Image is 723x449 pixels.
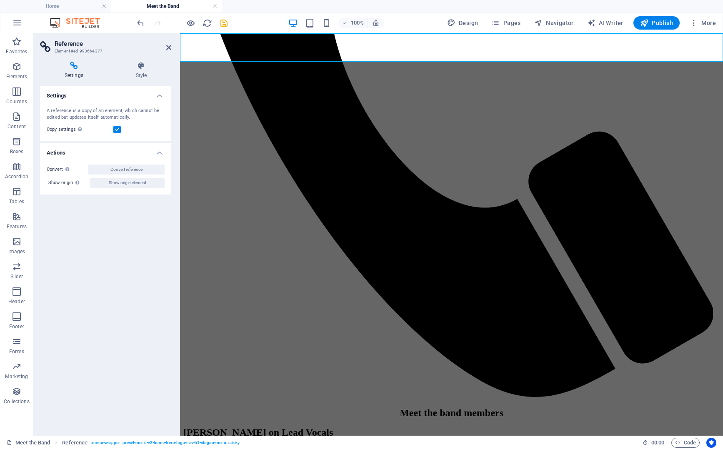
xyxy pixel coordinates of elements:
[62,438,239,448] nav: breadcrumb
[587,19,623,27] span: AI Writer
[10,273,23,280] p: Slider
[48,178,90,188] label: Show origin
[633,16,680,30] button: Publish
[48,18,110,28] img: Editor Logo
[447,19,478,27] span: Design
[338,18,368,28] button: 100%
[488,16,524,30] button: Pages
[55,47,155,55] h3: Element #ed-993664377
[62,438,88,448] span: Click to select. Double-click to edit
[444,16,482,30] div: Design (Ctrl+Alt+Y)
[444,16,482,30] button: Design
[47,125,113,135] label: Copy settings
[372,19,380,27] i: On resize automatically adjust zoom level to fit chosen device.
[531,16,577,30] button: Navigator
[657,439,658,446] span: :
[202,18,212,28] button: reload
[185,18,195,28] button: Click here to leave preview mode and continue editing
[686,16,719,30] button: More
[55,40,171,47] h2: Reference
[6,98,27,105] p: Columns
[643,438,665,448] h6: Session time
[5,173,28,180] p: Accordion
[671,438,700,448] button: Code
[706,438,716,448] button: Usercentrics
[9,348,24,355] p: Forms
[8,248,25,255] p: Images
[219,18,229,28] i: Save (Ctrl+S)
[9,198,24,205] p: Tables
[110,165,143,175] span: Convert reference
[10,148,24,155] p: Boxes
[7,223,27,230] p: Features
[491,19,520,27] span: Pages
[4,398,29,405] p: Collections
[136,18,145,28] i: Undo: Change pages (Ctrl+Z)
[40,86,171,101] h4: Settings
[88,165,165,175] button: Convert reference
[5,373,28,380] p: Marketing
[109,178,146,188] span: Show origin element
[8,298,25,305] p: Header
[219,18,229,28] button: save
[6,73,28,80] p: Elements
[651,438,664,448] span: 00 00
[6,48,27,55] p: Favorites
[111,62,171,79] h4: Style
[690,19,716,27] span: More
[7,438,50,448] a: Click to cancel selection. Double-click to open Pages
[675,438,696,448] span: Code
[90,178,165,188] button: Show origin element
[111,2,222,11] h4: Meet the Band
[640,19,673,27] span: Publish
[350,18,364,28] h6: 100%
[135,18,145,28] button: undo
[9,323,24,330] p: Footer
[40,143,171,158] h4: Actions
[91,438,240,448] span: . menu-wrapper .preset-menu-v2-home-hero-logo-nav-h1-slogan-menu .sticky
[40,62,111,79] h4: Settings
[203,18,212,28] i: Reload page
[584,16,627,30] button: AI Writer
[47,165,88,175] label: Convert
[534,19,574,27] span: Navigator
[47,107,165,121] div: A reference is a copy of an element, which cannot be edited but updates itself automatically.
[8,123,26,130] p: Content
